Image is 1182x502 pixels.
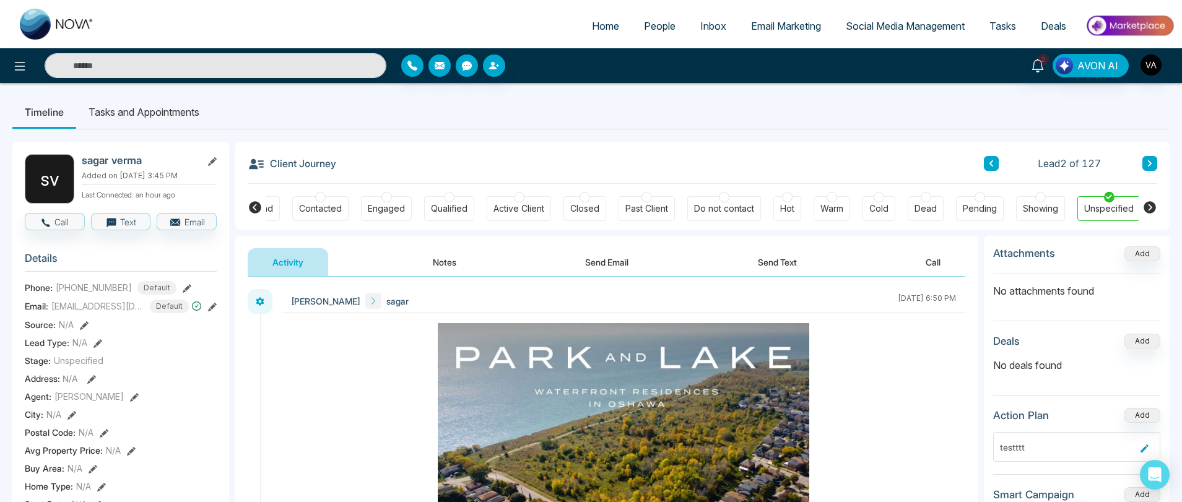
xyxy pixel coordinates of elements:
[820,202,843,215] div: Warm
[72,336,87,349] span: N/A
[1028,14,1079,38] a: Deals
[91,213,151,230] button: Text
[25,252,217,271] h3: Details
[733,248,822,276] button: Send Text
[644,20,676,32] span: People
[25,390,51,403] span: Agent:
[1056,57,1073,74] img: Lead Flow
[25,318,56,331] span: Source:
[963,202,997,215] div: Pending
[700,20,726,32] span: Inbox
[1038,156,1101,171] span: Lead 2 of 127
[688,14,739,38] a: Inbox
[580,14,632,38] a: Home
[1023,54,1053,76] a: 2
[632,14,688,38] a: People
[82,170,217,181] p: Added on [DATE] 3:45 PM
[1124,246,1160,261] button: Add
[408,248,481,276] button: Notes
[299,202,342,215] div: Contacted
[846,20,965,32] span: Social Media Management
[1085,12,1175,40] img: Market-place.gif
[1000,441,1136,454] div: testttt
[751,20,821,32] span: Email Marketing
[25,154,74,204] div: s v
[431,202,467,215] div: Qualified
[898,293,956,309] div: [DATE] 6:50 PM
[386,295,409,308] span: sagar
[25,480,73,493] span: Home Type :
[25,336,69,349] span: Lead Type:
[25,300,48,313] span: Email:
[869,202,889,215] div: Cold
[82,187,217,201] p: Last Connected: an hour ago
[82,154,197,167] h2: sagar verma
[25,281,53,294] span: Phone:
[150,300,189,313] span: Default
[780,202,794,215] div: Hot
[54,354,103,367] span: Unspecified
[248,248,328,276] button: Activity
[76,95,212,129] li: Tasks and Appointments
[1140,460,1170,490] div: Open Intercom Messenger
[993,409,1049,422] h3: Action Plan
[1124,334,1160,348] button: Add
[694,202,754,215] div: Do not contact
[739,14,833,38] a: Email Marketing
[137,281,176,295] span: Default
[1038,54,1049,65] span: 2
[833,14,977,38] a: Social Media Management
[12,95,76,129] li: Timeline
[592,20,619,32] span: Home
[368,202,405,215] div: Engaged
[56,281,132,294] span: [PHONE_NUMBER]
[25,444,103,457] span: Avg Property Price :
[25,372,78,385] span: Address:
[25,462,64,475] span: Buy Area :
[20,9,94,40] img: Nova CRM Logo
[993,247,1055,259] h3: Attachments
[570,202,599,215] div: Closed
[1124,408,1160,423] button: Add
[1053,54,1129,77] button: AVON AI
[625,202,668,215] div: Past Client
[25,354,51,367] span: Stage:
[915,202,937,215] div: Dead
[106,444,121,457] span: N/A
[67,462,82,475] span: N/A
[1141,54,1162,76] img: User Avatar
[157,213,217,230] button: Email
[79,426,93,439] span: N/A
[46,408,61,421] span: N/A
[901,248,965,276] button: Call
[989,20,1016,32] span: Tasks
[63,373,78,384] span: N/A
[993,274,1160,298] p: No attachments found
[1023,202,1058,215] div: Showing
[59,318,74,331] span: N/A
[977,14,1028,38] a: Tasks
[25,213,85,230] button: Call
[1077,58,1118,73] span: AVON AI
[54,390,124,403] span: [PERSON_NAME]
[1041,20,1066,32] span: Deals
[25,408,43,421] span: City :
[76,480,91,493] span: N/A
[1124,248,1160,258] span: Add
[493,202,544,215] div: Active Client
[291,295,360,308] span: [PERSON_NAME]
[993,358,1160,373] p: No deals found
[25,426,76,439] span: Postal Code :
[560,248,653,276] button: Send Email
[1124,487,1160,502] button: Add
[1084,202,1134,215] div: Unspecified
[51,300,144,313] span: [EMAIL_ADDRESS][DOMAIN_NAME]
[248,154,336,173] h3: Client Journey
[993,335,1020,347] h3: Deals
[993,488,1074,501] h3: Smart Campaign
